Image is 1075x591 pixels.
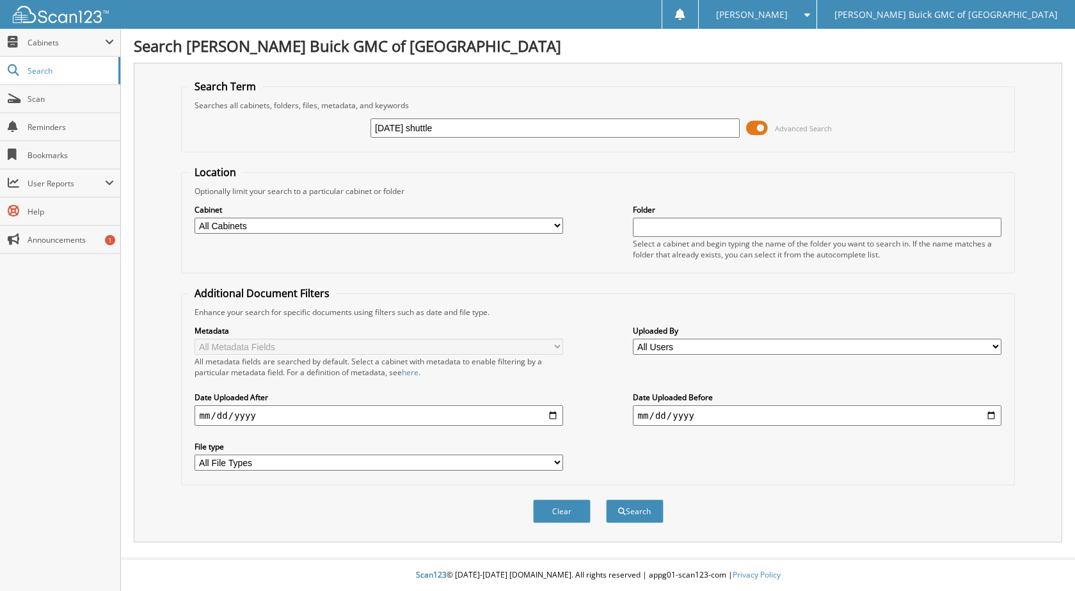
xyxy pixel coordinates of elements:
[28,93,114,104] span: Scan
[188,79,262,93] legend: Search Term
[716,11,788,19] span: [PERSON_NAME]
[775,124,832,133] span: Advanced Search
[28,234,114,245] span: Announcements
[28,37,105,48] span: Cabinets
[195,356,564,378] div: All metadata fields are searched by default. Select a cabinet with metadata to enable filtering b...
[402,367,418,378] a: here
[134,35,1062,56] h1: Search [PERSON_NAME] Buick GMC of [GEOGRAPHIC_DATA]
[633,392,1002,403] label: Date Uploaded Before
[195,392,564,403] label: Date Uploaded After
[28,178,105,189] span: User Reports
[121,560,1075,591] div: © [DATE]-[DATE] [DOMAIN_NAME]. All rights reserved | appg01-scan123-com |
[633,204,1002,215] label: Folder
[188,186,1008,197] div: Optionally limit your search to a particular cabinet or folder
[28,206,114,217] span: Help
[105,235,115,245] div: 1
[188,307,1008,318] div: Enhance your search for specific documents using filters such as date and file type.
[633,325,1002,336] label: Uploaded By
[188,286,336,300] legend: Additional Document Filters
[195,325,564,336] label: Metadata
[28,122,114,133] span: Reminders
[533,499,591,523] button: Clear
[195,441,564,452] label: File type
[188,100,1008,111] div: Searches all cabinets, folders, files, metadata, and keywords
[188,165,243,179] legend: Location
[633,405,1002,426] input: end
[195,204,564,215] label: Cabinet
[1011,530,1075,591] iframe: Chat Widget
[13,6,109,23] img: scan123-logo-white.svg
[606,499,664,523] button: Search
[28,65,112,76] span: Search
[28,150,114,161] span: Bookmarks
[633,238,1002,260] div: Select a cabinet and begin typing the name of the folder you want to search in. If the name match...
[195,405,564,426] input: start
[416,569,447,580] span: Scan123
[733,569,781,580] a: Privacy Policy
[834,11,1058,19] span: [PERSON_NAME] Buick GMC of [GEOGRAPHIC_DATA]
